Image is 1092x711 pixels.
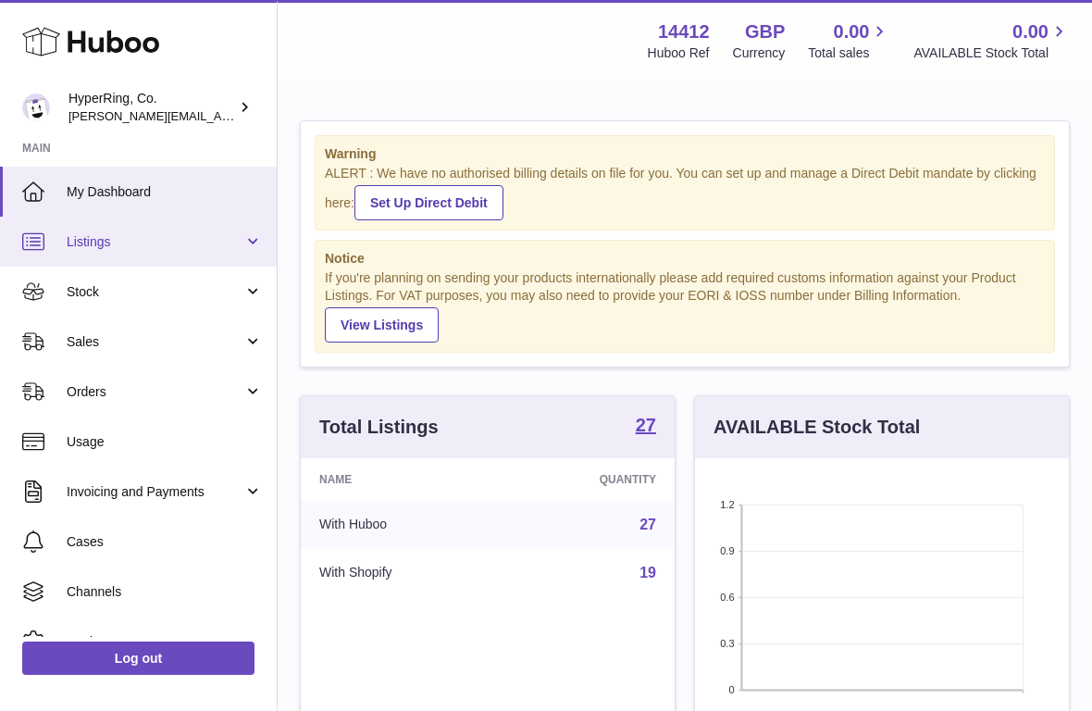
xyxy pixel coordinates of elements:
[636,416,656,434] strong: 27
[301,501,503,549] td: With Huboo
[319,415,439,440] h3: Total Listings
[913,44,1070,62] span: AVAILABLE Stock Total
[325,145,1045,163] strong: Warning
[503,458,675,501] th: Quantity
[68,108,371,123] span: [PERSON_NAME][EMAIL_ADDRESS][DOMAIN_NAME]
[325,307,439,343] a: View Listings
[808,44,890,62] span: Total sales
[720,499,734,510] text: 1.2
[720,638,734,649] text: 0.3
[658,19,710,44] strong: 14412
[22,94,50,121] img: yoonil.choi@hyperring.co
[67,583,263,601] span: Channels
[745,19,785,44] strong: GBP
[325,165,1045,220] div: ALERT : We have no authorised billing details on file for you. You can set up and manage a Direct...
[325,250,1045,268] strong: Notice
[67,233,243,251] span: Listings
[67,333,243,351] span: Sales
[67,283,243,301] span: Stock
[913,19,1070,62] a: 0.00 AVAILABLE Stock Total
[720,545,734,556] text: 0.9
[354,185,503,220] a: Set Up Direct Debit
[639,517,656,532] a: 27
[808,19,890,62] a: 0.00 Total sales
[67,483,243,501] span: Invoicing and Payments
[636,416,656,438] a: 27
[67,633,263,651] span: Settings
[834,19,870,44] span: 0.00
[714,415,920,440] h3: AVAILABLE Stock Total
[720,592,734,603] text: 0.6
[1012,19,1049,44] span: 0.00
[67,433,263,451] span: Usage
[325,269,1045,342] div: If you're planning on sending your products internationally please add required customs informati...
[68,90,235,125] div: HyperRing, Co.
[728,684,734,695] text: 0
[22,642,254,675] a: Log out
[648,44,710,62] div: Huboo Ref
[733,44,786,62] div: Currency
[301,549,503,597] td: With Shopify
[67,183,263,201] span: My Dashboard
[639,565,656,580] a: 19
[301,458,503,501] th: Name
[67,533,263,551] span: Cases
[67,383,243,401] span: Orders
